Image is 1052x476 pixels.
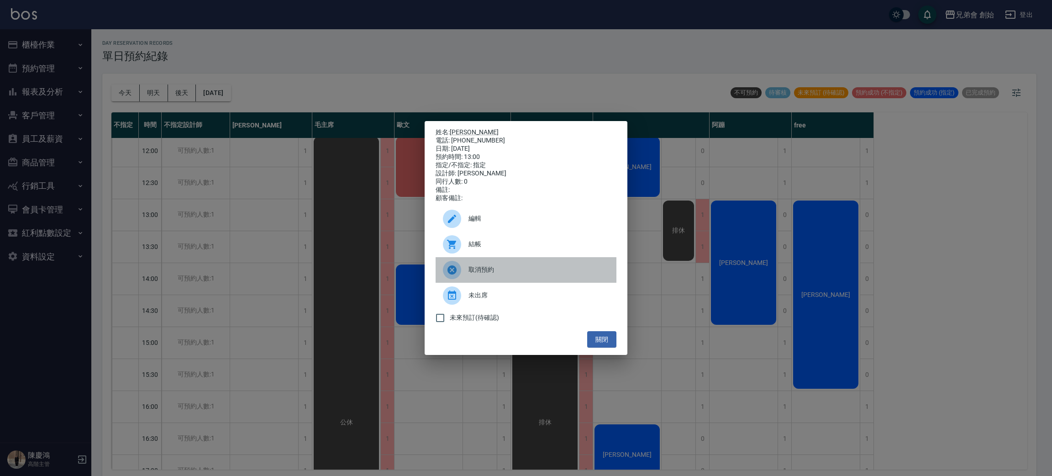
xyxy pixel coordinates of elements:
[436,178,616,186] div: 同行人數: 0
[587,331,616,348] button: 關閉
[468,239,609,249] span: 結帳
[468,214,609,223] span: 編輯
[436,145,616,153] div: 日期: [DATE]
[436,169,616,178] div: 設計師: [PERSON_NAME]
[436,186,616,194] div: 備註:
[436,137,616,145] div: 電話: [PHONE_NUMBER]
[436,232,616,257] a: 結帳
[450,128,499,136] a: [PERSON_NAME]
[436,206,616,232] div: 編輯
[436,283,616,308] div: 未出席
[436,257,616,283] div: 取消預約
[436,161,616,169] div: 指定/不指定: 指定
[436,153,616,161] div: 預約時間: 13:00
[468,265,609,275] span: 取消預約
[436,128,616,137] p: 姓名:
[468,291,609,300] span: 未出席
[436,194,616,202] div: 顧客備註:
[450,313,499,323] span: 未來預訂(待確認)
